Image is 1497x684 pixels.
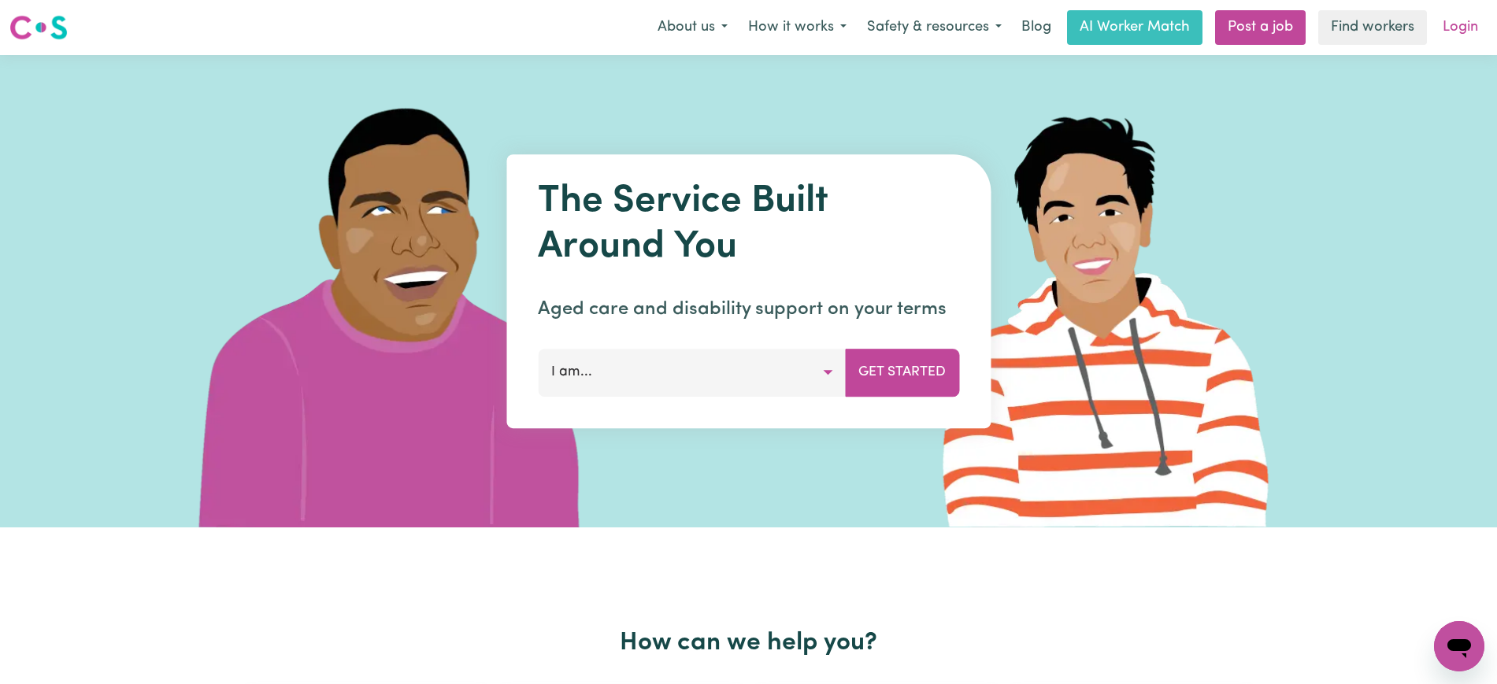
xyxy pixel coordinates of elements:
[1434,621,1484,671] iframe: Button to launch messaging window
[9,13,68,42] img: Careseekers logo
[538,349,846,396] button: I am...
[845,349,959,396] button: Get Started
[9,9,68,46] a: Careseekers logo
[857,11,1012,44] button: Safety & resources
[239,628,1259,658] h2: How can we help you?
[1067,10,1202,45] a: AI Worker Match
[1318,10,1427,45] a: Find workers
[647,11,738,44] button: About us
[538,179,959,270] h1: The Service Built Around You
[1215,10,1306,45] a: Post a job
[1012,10,1061,45] a: Blog
[1433,10,1488,45] a: Login
[538,295,959,324] p: Aged care and disability support on your terms
[738,11,857,44] button: How it works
